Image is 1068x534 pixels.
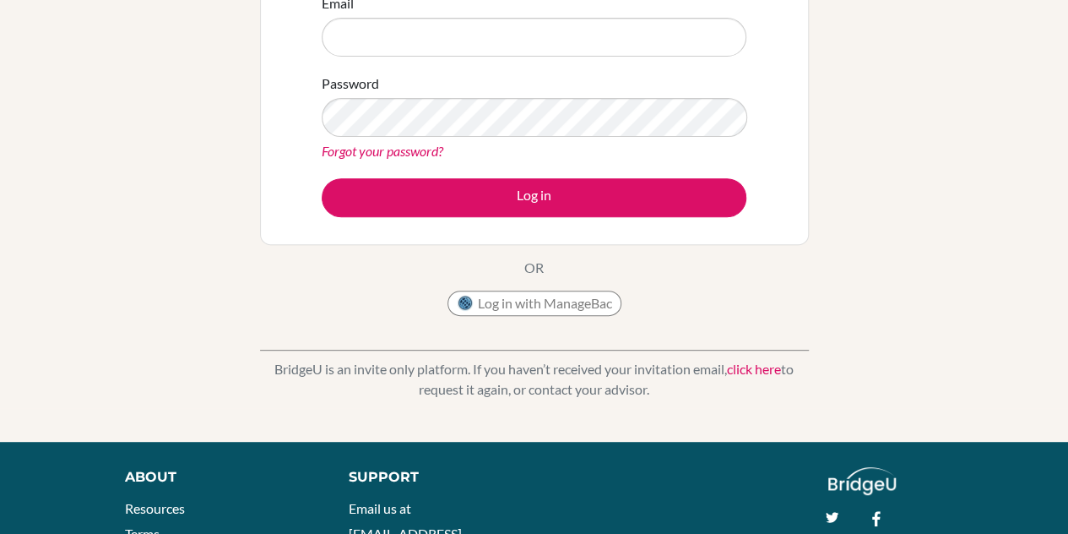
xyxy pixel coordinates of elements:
[727,361,781,377] a: click here
[828,467,897,495] img: logo_white@2x-f4f0deed5e89b7ecb1c2cc34c3e3d731f90f0f143d5ea2071677605dd97b5244.png
[322,143,443,159] a: Forgot your password?
[524,258,544,278] p: OR
[322,178,746,217] button: Log in
[125,467,311,488] div: About
[349,467,518,488] div: Support
[322,74,379,94] label: Password
[125,500,185,516] a: Resources
[260,359,809,400] p: BridgeU is an invite only platform. If you haven’t received your invitation email, to request it ...
[447,291,621,316] button: Log in with ManageBac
